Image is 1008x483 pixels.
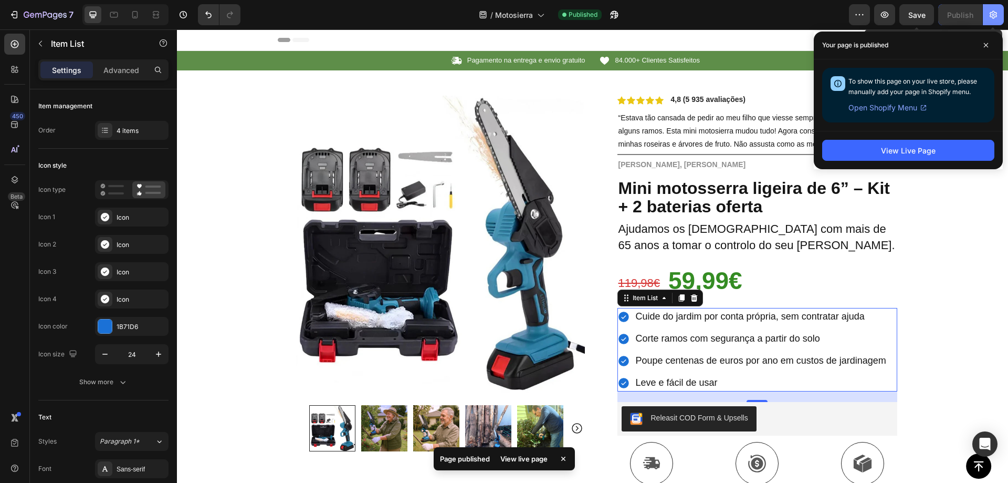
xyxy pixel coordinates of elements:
[117,126,166,136] div: 4 items
[38,126,56,135] div: Order
[494,66,569,74] strong: 4,8 (5 935 avaliações)
[442,149,713,187] strong: Mini motosserra ligeira de 6” – Kit + 2 baterias oferta
[908,11,926,19] span: Save
[459,282,688,292] span: Cuide do jardim por conta própria, sem contratar ajuda
[69,8,73,21] p: 7
[117,268,166,277] div: Icon
[494,451,554,466] div: View live page
[569,10,597,19] span: Published
[394,393,406,405] button: Carousel Next Arrow
[490,9,493,20] span: /
[440,230,487,264] div: Rich Text Editor. Editing area: main
[38,294,57,304] div: Icon 4
[457,345,711,362] div: Rich Text Editor. Editing area: main
[881,145,936,156] div: View Live Page
[8,192,25,201] div: Beta
[117,240,166,250] div: Icon
[38,413,51,422] div: Text
[117,465,166,474] div: Sans-serif
[474,383,571,394] div: Releasit COD Form & Upsells
[445,377,580,402] button: Releasit COD Form & Upsells
[38,347,79,362] div: Icon size
[38,322,68,331] div: Icon color
[4,4,78,25] button: 7
[38,101,92,111] div: Item management
[52,65,81,76] p: Settings
[442,247,484,260] s: 119,98€
[440,454,490,464] p: Page published
[442,84,711,119] span: “Estava tão cansada de pedir ao meu filho que viesse sempre que precisava cortar alguns ramos. Es...
[38,212,55,222] div: Icon 1
[117,295,166,304] div: Icon
[10,112,25,120] div: 450
[38,161,67,170] div: Icon style
[100,437,140,446] span: Paragraph 1*
[822,40,888,50] p: Your page is published
[848,101,917,114] span: Open Shopify Menu
[457,279,711,296] div: Rich Text Editor. Editing area: main
[38,185,66,194] div: Icon type
[440,128,720,143] div: Rich Text Editor. Editing area: main
[493,66,570,76] div: Rich Text Editor. Editing area: main
[177,29,1008,483] iframe: Design area
[972,431,997,457] div: Open Intercom Messenger
[38,267,56,276] div: Icon 3
[117,213,166,222] div: Icon
[459,348,541,358] span: Leve e fácil de usar
[457,301,711,318] div: Rich Text Editor. Editing area: main
[38,240,56,249] div: Icon 2
[938,4,982,25] button: Publish
[117,322,166,332] div: 1B71D6
[95,432,169,451] button: Paragraph 1*
[491,238,565,265] strong: 59,99€
[947,9,973,20] div: Publish
[454,264,483,273] div: Item List
[103,65,139,76] p: Advanced
[848,77,977,96] span: To show this page on your live store, please manually add your page in Shopify menu.
[453,383,466,396] img: CKKYs5695_ICEAE=.webp
[822,140,994,161] button: View Live Page
[38,437,57,446] div: Styles
[440,150,720,189] div: Rich Text Editor. Editing area: main
[459,326,709,336] span: Poupe centenas de euros por ano em custos de jardinagem
[79,377,128,387] div: Show more
[38,373,169,392] button: Show more
[442,193,718,222] span: Ajudamos os [DEMOGRAPHIC_DATA] com mais de 65 anos a tomar o controlo do seu [PERSON_NAME].
[51,37,140,50] p: Item List
[459,304,643,314] span: Corte ramos com segurança a partir do solo
[440,191,720,226] div: Rich Text Editor. Editing area: main
[899,4,934,25] button: Save
[442,131,569,139] strong: [PERSON_NAME], [PERSON_NAME]
[495,9,533,20] span: Motosierra
[38,464,51,474] div: Font
[457,323,711,340] div: Rich Text Editor. Editing area: main
[440,81,720,123] div: Rich Text Editor. Editing area: main
[490,228,720,266] div: Rich Text Editor. Editing area: main
[198,4,240,25] div: Undo/Redo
